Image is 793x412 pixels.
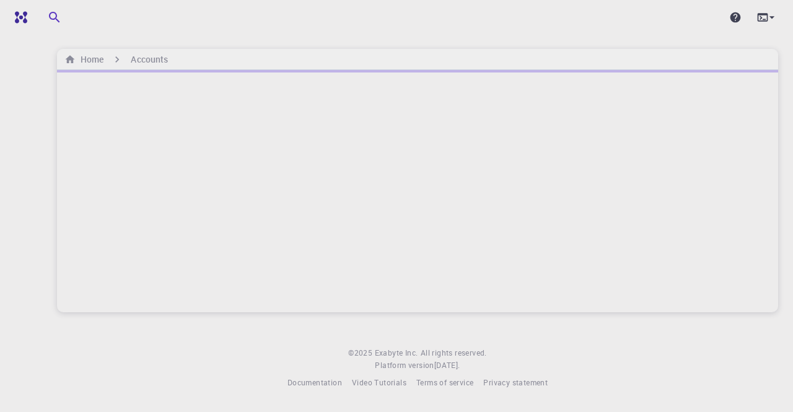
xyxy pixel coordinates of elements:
span: Exabyte Inc. [375,348,418,357]
a: Terms of service [416,377,473,389]
h6: Accounts [131,53,168,66]
a: [DATE]. [434,359,460,372]
span: Privacy statement [483,377,548,387]
img: logo [10,11,27,24]
span: [DATE] . [434,360,460,370]
nav: breadcrumb [62,53,170,66]
a: Video Tutorials [352,377,406,389]
a: Documentation [287,377,342,389]
span: All rights reserved. [421,347,487,359]
a: Privacy statement [483,377,548,389]
span: Documentation [287,377,342,387]
span: Terms of service [416,377,473,387]
span: Video Tutorials [352,377,406,387]
h6: Home [76,53,103,66]
a: Exabyte Inc. [375,347,418,359]
span: © 2025 [348,347,374,359]
span: Platform version [375,359,434,372]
